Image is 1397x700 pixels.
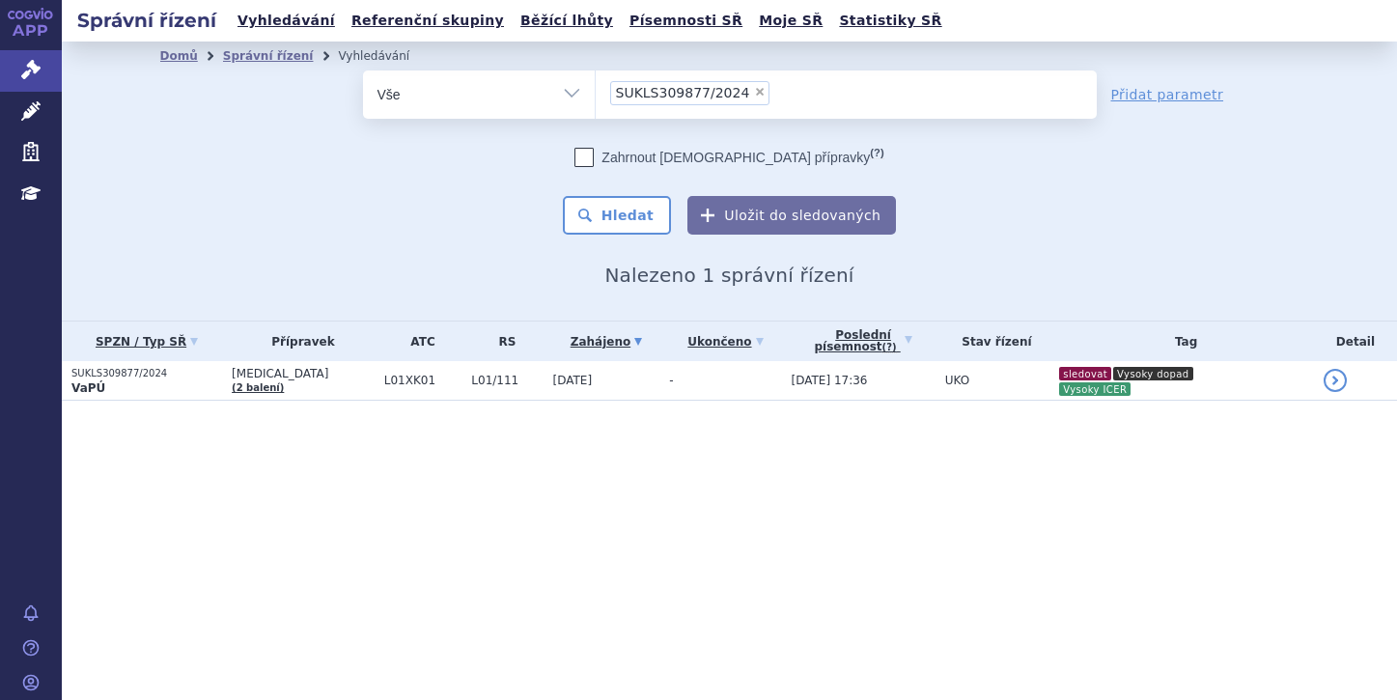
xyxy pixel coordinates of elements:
[71,367,222,380] p: SUKLS309877/2024
[461,322,543,361] th: RS
[232,367,375,380] span: [MEDICAL_DATA]
[232,382,284,393] a: (2 balení)
[669,328,781,355] a: Ukončeno
[833,8,947,34] a: Statistiky SŘ
[384,374,462,387] span: L01XK01
[222,322,375,361] th: Přípravek
[1059,367,1111,380] i: sledovat
[62,7,232,34] h2: Správní řízení
[792,322,936,361] a: Poslednípísemnost(?)
[882,342,897,353] abbr: (?)
[71,328,222,355] a: SPZN / Typ SŘ
[160,49,198,63] a: Domů
[338,42,434,70] li: Vyhledávání
[1324,369,1347,392] a: detail
[753,8,828,34] a: Moje SŘ
[1059,382,1131,396] i: Vysoky ICER
[563,196,672,235] button: Hledat
[1113,367,1192,380] i: Vysoky dopad
[669,374,673,387] span: -
[574,148,883,167] label: Zahrnout [DEMOGRAPHIC_DATA] přípravky
[604,264,853,287] span: Nalezeno 1 správní řízení
[870,147,883,159] abbr: (?)
[71,381,105,395] strong: VaPÚ
[1314,322,1397,361] th: Detail
[624,8,748,34] a: Písemnosti SŘ
[1048,322,1314,361] th: Tag
[471,374,543,387] span: L01/111
[515,8,619,34] a: Běžící lhůty
[553,328,660,355] a: Zahájeno
[687,196,896,235] button: Uložit do sledovaných
[553,374,593,387] span: [DATE]
[223,49,314,63] a: Správní řízení
[754,86,766,98] span: ×
[375,322,462,361] th: ATC
[936,322,1049,361] th: Stav řízení
[945,374,969,387] span: UKO
[232,8,341,34] a: Vyhledávání
[792,374,868,387] span: [DATE] 17:36
[1111,85,1224,104] a: Přidat parametr
[616,86,750,99] span: SUKLS309877/2024
[775,80,786,104] input: SUKLS309877/2024
[346,8,510,34] a: Referenční skupiny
